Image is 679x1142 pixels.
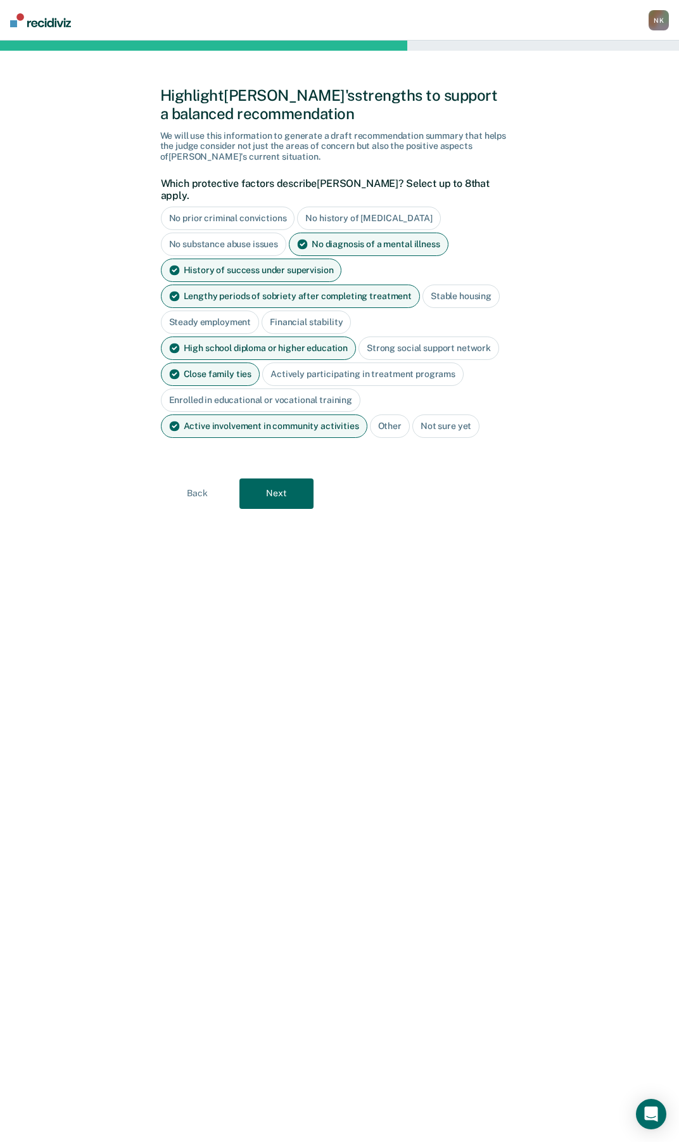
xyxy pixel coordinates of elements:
[636,1099,666,1129] div: Open Intercom Messenger
[161,233,287,256] div: No substance abuse issues
[161,259,342,282] div: History of success under supervision
[161,388,361,412] div: Enrolled in educational or vocational training
[297,207,440,230] div: No history of [MEDICAL_DATA]
[239,478,314,509] button: Next
[160,131,519,162] div: We will use this information to generate a draft recommendation summary that helps the judge cons...
[160,86,519,123] div: Highlight [PERSON_NAME]'s strengths to support a balanced recommendation
[422,285,500,308] div: Stable housing
[161,285,420,308] div: Lengthy periods of sobriety after completing treatment
[161,311,260,334] div: Steady employment
[161,177,512,202] label: Which protective factors describe [PERSON_NAME] ? Select up to 8 that apply.
[161,337,357,360] div: High school diploma or higher education
[649,10,669,30] div: N K
[359,337,499,360] div: Strong social support network
[161,362,260,386] div: Close family ties
[161,207,295,230] div: No prior criminal convictions
[262,311,351,334] div: Financial stability
[262,362,464,386] div: Actively participating in treatment programs
[10,13,71,27] img: Recidiviz
[412,414,479,438] div: Not sure yet
[370,414,410,438] div: Other
[649,10,669,30] button: NK
[289,233,448,256] div: No diagnosis of a mental illness
[160,478,234,509] button: Back
[161,414,367,438] div: Active involvement in community activities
